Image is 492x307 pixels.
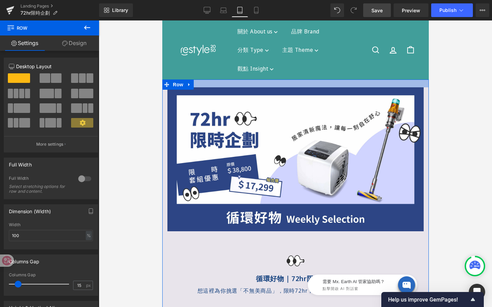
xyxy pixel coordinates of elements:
div: Select stretching options for row and content. [9,184,70,194]
a: Mobile [248,3,264,17]
button: Show survey - Help us improve GemPages! [388,295,477,304]
div: Open Intercom Messenger [469,284,485,300]
input: auto [9,230,93,241]
span: Library [112,7,128,13]
button: Undo [330,3,344,17]
a: Expand / Collapse [23,59,31,69]
a: Preview [394,3,428,17]
summary: 關於 About us [68,2,122,20]
div: Full Width [9,176,71,183]
div: % [86,231,92,240]
a: Desktop [199,3,215,17]
button: Redo [347,3,360,17]
p: Desktop Layout [9,63,93,70]
button: More settings [4,136,98,152]
a: New Library [99,3,133,17]
div: Columns Gap [9,273,93,277]
a: Design [50,35,99,51]
iframe: Tiledesk Widget [123,246,260,280]
summary: 觀點 Insight [68,39,118,57]
p: 想這裡為你挑選「不無美商品」，限時72hr，以更友善的價格走進你的日常。 [5,266,261,274]
div: Width [9,222,93,227]
button: Publish [431,3,473,17]
div: Columns Gap [9,255,39,264]
span: px [86,283,92,288]
p: 循環好物｜72hr限時企劃 [5,253,261,263]
summary: 分類 Type [68,20,113,39]
summary: 主題 Theme [113,20,163,39]
p: More settings [36,141,64,147]
button: More [476,3,489,17]
a: Tablet [232,3,248,17]
span: 72hr限時企劃 [20,10,50,16]
img: restyle2050 [14,23,58,37]
span: Preview [402,7,420,14]
span: Help us improve GemPages! [388,296,469,303]
div: Full Width [9,158,32,167]
div: Primary [68,2,205,57]
a: 購物車 [240,19,257,40]
span: Publish [439,8,456,13]
span: Row [9,59,23,69]
a: Laptop [215,3,232,17]
a: Landing Pages [20,3,99,9]
a: 品牌 Brand [122,2,164,20]
span: Save [371,7,383,14]
div: Dimension (Width) [9,205,51,214]
span: Row [7,20,75,35]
